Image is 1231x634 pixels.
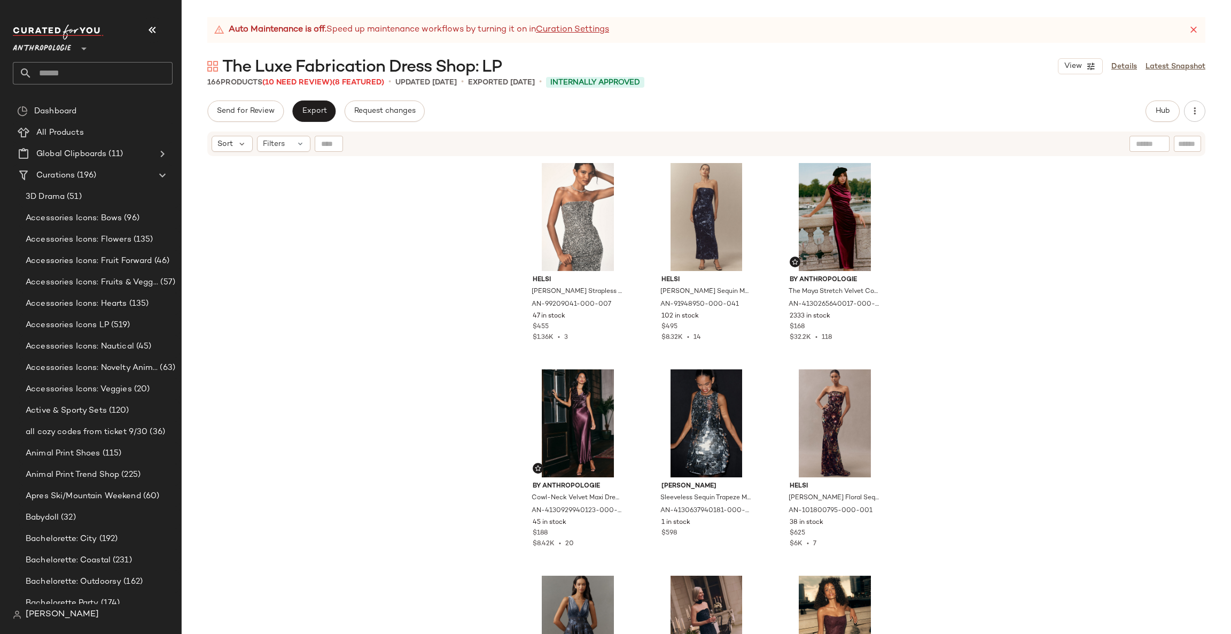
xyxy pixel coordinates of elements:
span: Apres Ski/Mountain Weekend [26,490,141,502]
span: $455 [533,322,549,332]
span: (32) [59,512,76,524]
span: Internally Approved [550,77,640,88]
span: 166 [207,79,221,87]
span: By Anthropologie [533,482,623,491]
span: (174) [99,597,120,609]
span: (36) [147,426,165,438]
span: $6K [790,540,803,547]
img: 99209041_007_b [524,163,632,271]
span: Helsi [661,275,752,285]
img: svg%3e [535,465,541,471]
span: (11) [106,148,123,160]
span: (162) [121,576,143,588]
strong: Auto Maintenance is off. [229,24,326,36]
span: The Maya Stretch Velvet Cowl-Neck Dress by Anthropologie in Purple, Women's, Size: XL P, Polyeste... [789,287,879,297]
span: (60) [141,490,160,502]
span: Accessories Icons: Veggies [26,383,132,396]
button: Hub [1146,100,1180,122]
span: $1.36K [533,334,554,341]
span: $8.32K [661,334,683,341]
span: $168 [790,322,805,332]
span: AN-91948950-000-041 [660,300,739,310]
span: (45) [134,341,152,353]
img: 91948950_041_b [653,163,760,271]
span: (135) [131,234,153,246]
span: 47 in stock [533,312,565,321]
span: All Products [36,127,84,139]
span: AN-4130929940123-000-050 [532,506,622,516]
span: $8.42K [533,540,555,547]
img: svg%3e [17,106,28,117]
span: Bachelorette: Outdoorsy [26,576,121,588]
span: [PERSON_NAME] Sequin Mesh Midi Dress by [PERSON_NAME] in Blue, Women's, Size: XS, Polyester/Elast... [660,287,751,297]
span: • [683,334,694,341]
span: [PERSON_NAME] [26,608,99,621]
span: Accessories Icons: Bows [26,212,122,225]
img: 4130265640017_052_b14 [781,163,889,271]
span: [PERSON_NAME] Strapless Column Maxi Dress by [PERSON_NAME] in Silver, Women's, Size: XL, Polyeste... [532,287,622,297]
span: Filters [263,138,285,150]
span: 14 [694,334,701,341]
button: View [1058,58,1103,74]
button: Export [292,100,336,122]
span: (63) [158,362,175,374]
span: Sort [217,138,233,150]
span: Hub [1155,107,1170,115]
span: • [555,540,565,547]
span: (46) [152,255,170,267]
span: $495 [661,322,677,332]
span: Anthropologie [13,36,71,56]
a: Latest Snapshot [1146,61,1205,72]
img: cfy_white_logo.C9jOOHJF.svg [13,25,104,40]
span: • [554,334,564,341]
span: Helsi [533,275,623,285]
span: Dashboard [34,105,76,118]
span: Animal Print Trend Shop [26,469,119,481]
span: $598 [661,529,677,538]
span: 1 in stock [661,518,690,528]
span: AN-99209041-000-007 [532,300,611,310]
span: AN-4130265640017-000-052 [789,300,879,310]
span: $625 [790,529,805,538]
span: (120) [107,405,129,417]
span: • [539,76,542,89]
a: Details [1111,61,1137,72]
span: Accessories Icons: Hearts [26,298,127,310]
span: (192) [97,533,118,545]
span: • [811,334,822,341]
img: svg%3e [792,259,798,265]
span: $32.2K [790,334,811,341]
span: 38 in stock [790,518,823,528]
span: Bachelorette Party [26,597,99,609]
span: Cowl-Neck Velvet Maxi Dress by Anthropologie in Purple, Women's, Size: Small, Polyester/Viscose/E... [532,493,622,503]
span: Accessories Icons: Nautical [26,341,134,353]
span: Bachelorette: Coastal [26,554,111,567]
p: Exported [DATE] [468,77,535,88]
span: (225) [119,469,141,481]
span: AN-4130637940181-000-007 [660,506,751,516]
img: 4130637940181_007_b [653,369,760,477]
span: Global Clipboards [36,148,106,160]
span: (135) [127,298,149,310]
a: Curation Settings [536,24,609,36]
button: Send for Review [207,100,284,122]
div: Products [207,77,384,88]
span: By Anthropologie [790,275,880,285]
span: (8 Featured) [332,79,384,87]
button: Request changes [345,100,425,122]
span: • [461,76,464,89]
img: svg%3e [207,61,218,72]
span: Animal Print Shoes [26,447,100,460]
span: [PERSON_NAME] Floral Sequin Mermaid Maxi Dress by [PERSON_NAME] in Black, Women's, Size: Small, P... [789,493,879,503]
span: • [388,76,391,89]
span: (20) [132,383,150,396]
span: Helsi [790,482,880,491]
span: AN-101800795-000-001 [789,506,872,516]
span: Curations [36,169,75,182]
span: 102 in stock [661,312,699,321]
span: Export [301,107,326,115]
span: Accessories Icons: Flowers [26,234,131,246]
span: Bachelorette: City [26,533,97,545]
div: Speed up maintenance workflows by turning it on in [214,24,609,36]
img: 4130929940123_050_b [524,369,632,477]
